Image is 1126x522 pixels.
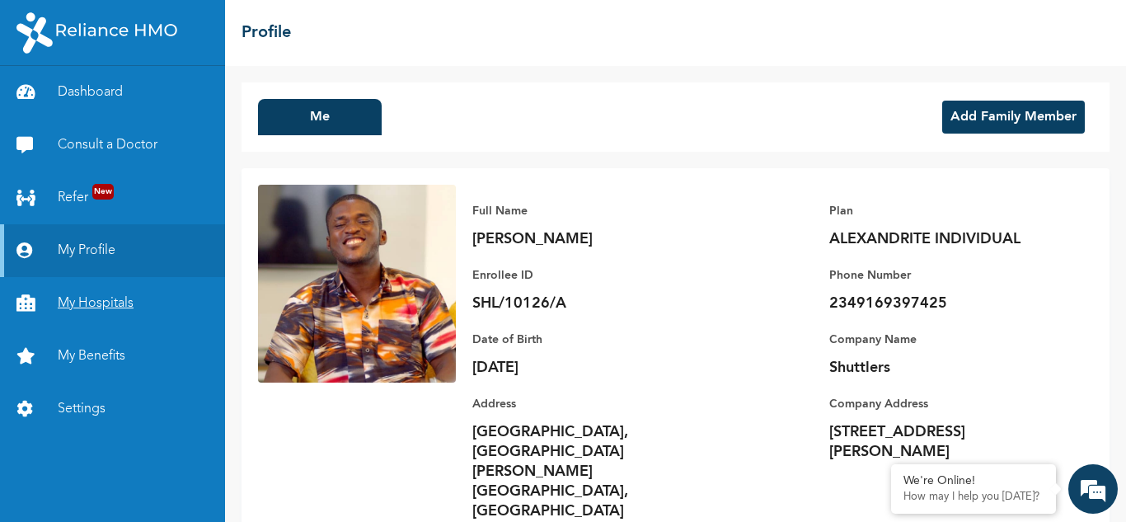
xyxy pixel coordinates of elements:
div: Minimize live chat window [270,8,310,48]
p: Plan [829,201,1060,221]
p: [PERSON_NAME] [472,229,703,249]
span: Conversation [8,465,162,477]
textarea: Type your message and hit 'Enter' [8,379,314,436]
p: ALEXANDRITE INDIVIDUAL [829,229,1060,249]
p: SHL/10126/A [472,294,703,313]
p: Company Name [829,330,1060,350]
span: We're online! [96,172,228,338]
p: Enrollee ID [472,266,703,285]
p: [GEOGRAPHIC_DATA], [GEOGRAPHIC_DATA][PERSON_NAME][GEOGRAPHIC_DATA], [GEOGRAPHIC_DATA] [472,422,703,521]
img: d_794563401_company_1708531726252_794563401 [30,82,67,124]
img: RelianceHMO's Logo [16,12,177,54]
div: FAQs [162,436,315,487]
div: Chat with us now [86,92,277,114]
p: Date of Birth [472,330,703,350]
img: Enrollee [258,185,456,383]
p: Address [472,394,703,414]
button: Add Family Member [942,101,1085,134]
span: New [92,184,114,200]
p: Company Address [829,394,1060,414]
p: Shuttlers [829,358,1060,378]
div: We're Online! [903,474,1044,488]
p: [STREET_ADDRESS][PERSON_NAME] [829,422,1060,462]
p: 2349169397425 [829,294,1060,313]
p: How may I help you today? [903,491,1044,504]
p: Phone Number [829,266,1060,285]
button: Me [258,99,382,135]
p: [DATE] [472,358,703,378]
h2: Profile [242,21,291,45]
p: Full Name [472,201,703,221]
